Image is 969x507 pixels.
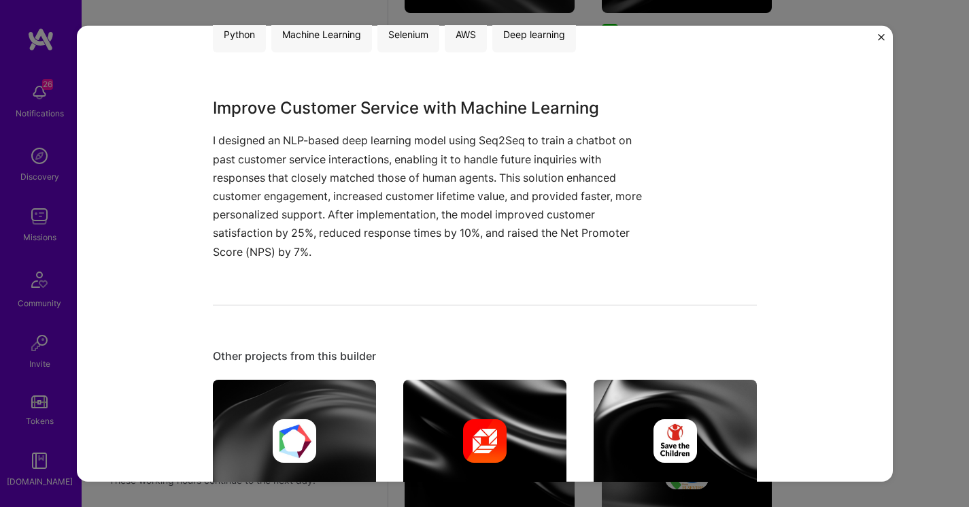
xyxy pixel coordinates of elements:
div: Python [213,16,266,52]
img: Company logo [653,419,697,462]
div: AWS [445,16,487,52]
div: Machine Learning [271,16,372,52]
div: Other projects from this builder [213,348,757,363]
img: cover [213,379,376,502]
div: Selenium [377,16,439,52]
img: Company logo [273,419,316,462]
img: cover [403,379,566,502]
img: cover [594,379,757,502]
img: Company logo [463,419,507,462]
button: Close [878,33,885,48]
p: I designed an NLP-based deep learning model using Seq2Seq to train a chatbot on past customer ser... [213,131,655,261]
h3: Improve Customer Service with Machine Learning [213,96,655,120]
div: Deep learning [492,16,576,52]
